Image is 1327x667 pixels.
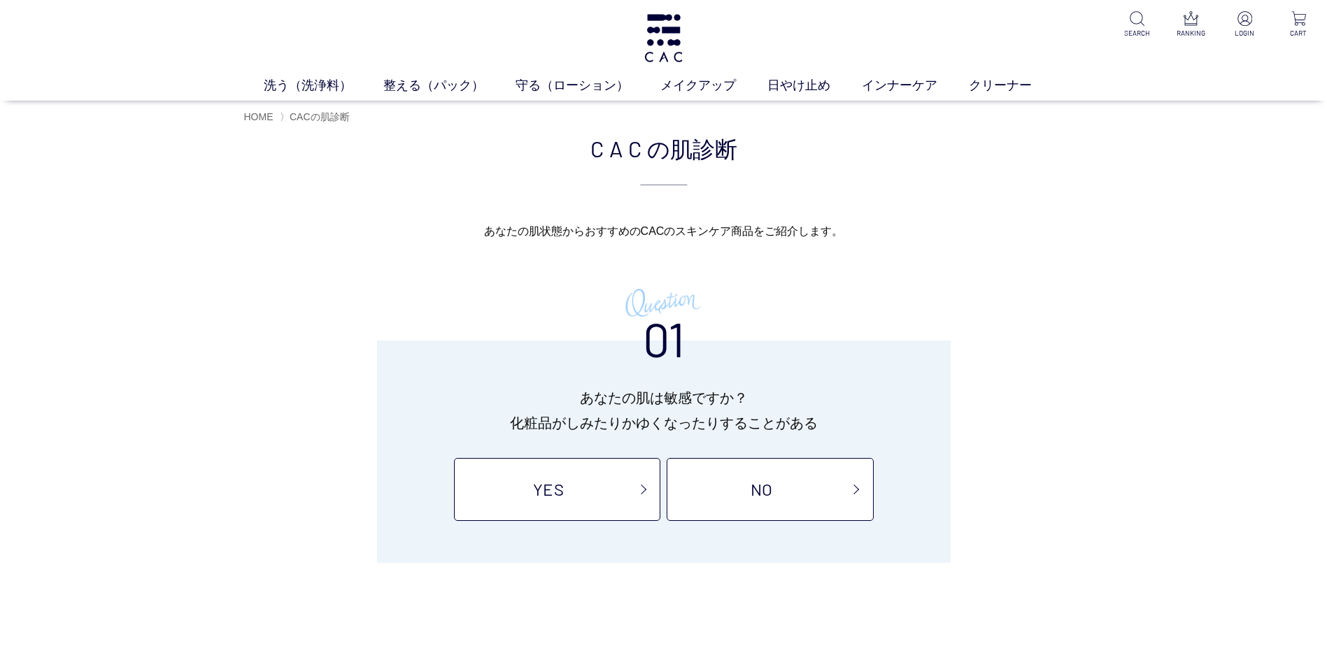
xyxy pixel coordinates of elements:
img: logo [642,14,685,62]
h3: 01 [643,281,685,362]
a: クリーナー [969,76,1063,95]
a: RANKING [1174,11,1208,38]
p: CART [1282,28,1316,38]
li: 〉 [280,110,353,124]
p: LOGIN [1228,28,1262,38]
p: RANKING [1174,28,1208,38]
a: CART [1282,11,1316,38]
a: NO [667,458,873,521]
a: HOME [244,111,274,122]
a: SEARCH [1120,11,1154,38]
a: インナーケア [862,76,969,95]
span: CACの肌診断 [290,111,350,122]
span: の肌診断 [647,131,737,165]
a: メイクアップ [660,76,767,95]
a: 整える（パック） [383,76,516,95]
a: 洗う（洗浄料） [264,76,383,95]
p: あなたの肌は敏感ですか？ 化粧品がしみたりかゆくなったりすることがある [411,385,917,436]
a: 守る（ローション） [516,76,660,95]
a: LOGIN [1228,11,1262,38]
a: 日やけ止め [767,76,862,95]
p: SEARCH [1120,28,1154,38]
p: あなたの肌状態から おすすめのCACのスキンケア商品を ご紹介します。 [244,220,1084,243]
a: YES [454,458,660,521]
